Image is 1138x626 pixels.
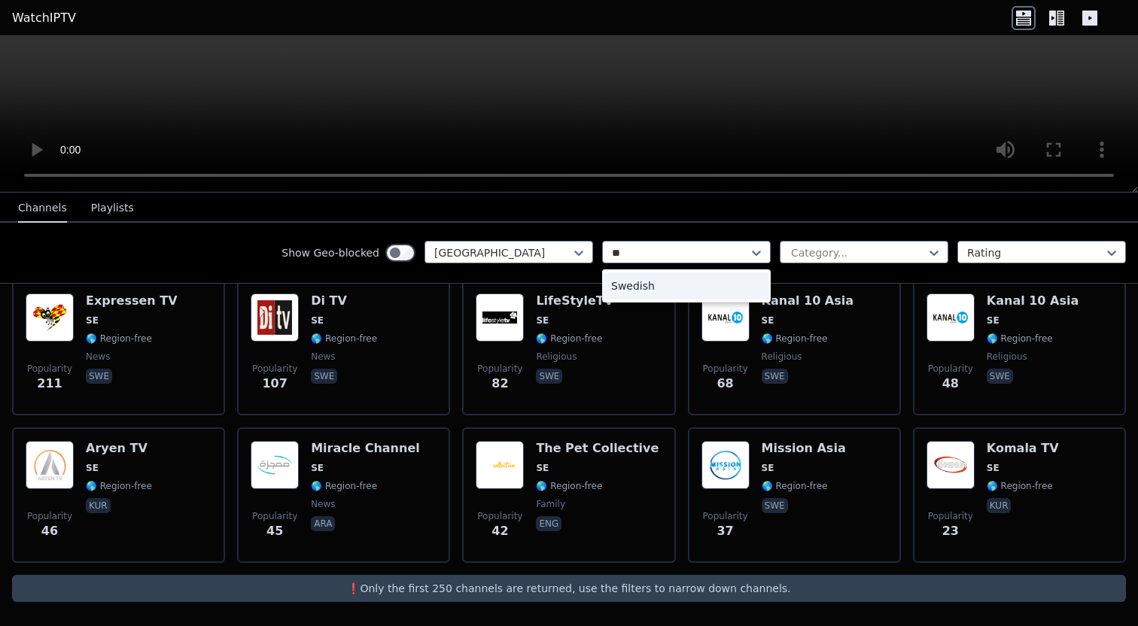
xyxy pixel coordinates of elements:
span: 107 [262,375,287,393]
p: swe [311,369,337,384]
h6: Aryen TV [86,441,152,456]
p: swe [86,369,112,384]
h6: Kanal 10 Asia [762,293,853,308]
span: 46 [41,522,58,540]
span: SE [311,315,324,327]
span: Popularity [703,363,748,375]
span: 48 [942,375,959,393]
button: Playlists [91,194,134,223]
span: 82 [491,375,508,393]
img: The Pet Collective [476,441,524,489]
span: SE [762,462,774,474]
p: swe [987,369,1013,384]
span: Popularity [928,363,973,375]
span: family [536,498,565,510]
span: SE [86,462,99,474]
span: SE [311,462,324,474]
span: 🌎 Region-free [762,480,828,492]
span: 45 [266,522,283,540]
img: LifeStyleTV [476,293,524,342]
span: Popularity [252,363,297,375]
img: Kanal 10 Asia [701,293,750,342]
span: 23 [942,522,959,540]
p: swe [762,498,788,513]
h6: Miracle Channel [311,441,420,456]
span: SE [86,315,99,327]
img: Aryen TV [26,441,74,489]
p: kur [86,498,111,513]
img: Kanal 10 Asia [927,293,975,342]
h6: LifeStyleTV [536,293,613,308]
img: Komala TV [927,441,975,489]
img: Miracle Channel [251,441,299,489]
span: SE [987,315,1000,327]
span: religious [987,351,1027,363]
span: Popularity [928,510,973,522]
span: Popularity [252,510,297,522]
h6: Mission Asia [762,441,846,456]
span: 🌎 Region-free [311,480,377,492]
p: kur [987,498,1012,513]
h6: The Pet Collective [536,441,659,456]
span: news [311,351,335,363]
p: eng [536,516,561,531]
h6: Expressen TV [86,293,178,308]
label: Show Geo-blocked [281,245,379,260]
img: Mission Asia [701,441,750,489]
span: SE [762,315,774,327]
span: 🌎 Region-free [536,480,602,492]
span: religious [536,351,577,363]
span: 211 [37,375,62,393]
a: WatchIPTV [12,9,76,27]
h6: Di TV [311,293,377,308]
span: Popularity [27,363,72,375]
span: SE [987,462,1000,474]
span: Popularity [477,510,522,522]
span: SE [536,462,549,474]
span: news [311,498,335,510]
span: news [86,351,110,363]
h6: Komala TV [987,441,1059,456]
span: 🌎 Region-free [987,333,1053,345]
p: swe [762,369,788,384]
span: 37 [717,522,733,540]
img: Di TV [251,293,299,342]
p: ❗️Only the first 250 channels are returned, use the filters to narrow down channels. [18,581,1120,596]
div: Swedish [602,272,771,299]
span: religious [762,351,802,363]
p: swe [536,369,562,384]
p: ara [311,516,335,531]
span: Popularity [27,510,72,522]
span: 42 [491,522,508,540]
span: 🌎 Region-free [762,333,828,345]
span: 68 [717,375,733,393]
span: 🌎 Region-free [536,333,602,345]
h6: Kanal 10 Asia [987,293,1079,308]
span: 🌎 Region-free [86,480,152,492]
span: 🌎 Region-free [987,480,1053,492]
span: 🌎 Region-free [311,333,377,345]
span: SE [536,315,549,327]
img: Expressen TV [26,293,74,342]
span: Popularity [703,510,748,522]
button: Channels [18,194,67,223]
span: 🌎 Region-free [86,333,152,345]
span: Popularity [477,363,522,375]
